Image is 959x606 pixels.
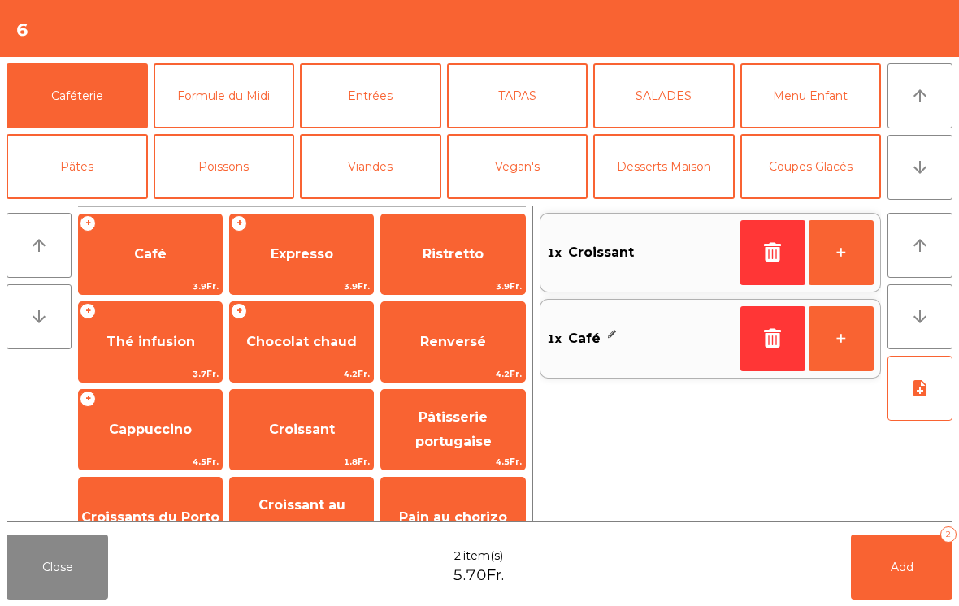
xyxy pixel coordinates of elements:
[593,63,735,128] button: SALADES
[887,213,952,278] button: arrow_upward
[910,379,930,398] i: note_add
[887,135,952,200] button: arrow_downward
[420,334,486,349] span: Renversé
[80,391,96,407] span: +
[891,560,913,574] span: Add
[258,497,345,537] span: Croissant au chocolat pt
[910,236,930,255] i: arrow_upward
[887,356,952,421] button: note_add
[231,215,247,232] span: +
[910,307,930,327] i: arrow_downward
[79,454,222,470] span: 4.5Fr.
[887,284,952,349] button: arrow_downward
[134,246,167,262] span: Café
[230,279,373,294] span: 3.9Fr.
[568,327,601,351] span: Café
[109,422,192,437] span: Cappuccino
[415,409,492,449] span: Pâtisserie portugaise
[568,240,634,265] span: Croissant
[271,246,333,262] span: Expresso
[154,63,295,128] button: Formule du Midi
[230,366,373,382] span: 4.2Fr.
[230,454,373,470] span: 1.8Fr.
[16,18,28,42] h4: 6
[740,134,882,199] button: Coupes Glacés
[81,509,219,525] span: Croissants du Porto
[7,284,72,349] button: arrow_downward
[381,279,524,294] span: 3.9Fr.
[300,134,441,199] button: Viandes
[7,63,148,128] button: Caféterie
[887,63,952,128] button: arrow_upward
[453,548,462,565] span: 2
[29,236,49,255] i: arrow_upward
[7,535,108,600] button: Close
[593,134,735,199] button: Desserts Maison
[154,134,295,199] button: Poissons
[399,509,507,525] span: Pain au chorizo
[809,306,874,371] button: +
[79,366,222,382] span: 3.7Fr.
[809,220,874,285] button: +
[7,213,72,278] button: arrow_upward
[423,246,484,262] span: Ristretto
[231,303,247,319] span: +
[381,366,524,382] span: 4.2Fr.
[547,327,562,351] span: 1x
[910,158,930,177] i: arrow_downward
[940,526,957,543] div: 2
[547,240,562,265] span: 1x
[453,565,504,587] span: 5.70Fr.
[381,454,524,470] span: 4.5Fr.
[80,303,96,319] span: +
[7,134,148,199] button: Pâtes
[910,86,930,106] i: arrow_upward
[29,307,49,327] i: arrow_downward
[80,215,96,232] span: +
[106,334,195,349] span: Thé infusion
[300,63,441,128] button: Entrées
[463,548,503,565] span: item(s)
[79,279,222,294] span: 3.9Fr.
[447,134,588,199] button: Vegan's
[447,63,588,128] button: TAPAS
[246,334,357,349] span: Chocolat chaud
[269,422,335,437] span: Croissant
[851,535,952,600] button: Add2
[740,63,882,128] button: Menu Enfant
